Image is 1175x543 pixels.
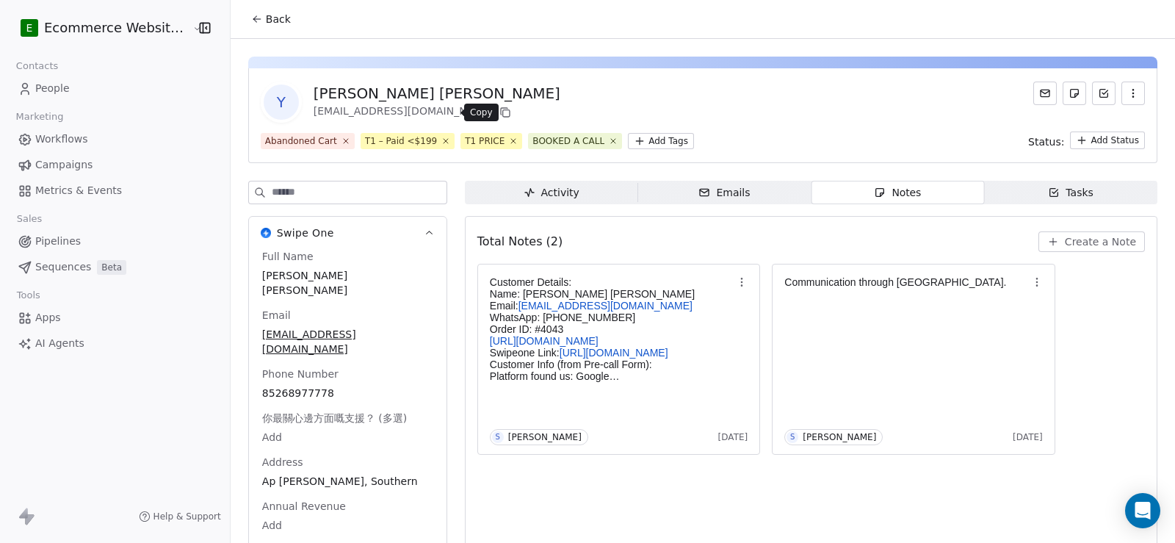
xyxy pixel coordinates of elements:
[1048,185,1093,201] div: Tasks
[518,300,693,312] a: [EMAIL_ADDRESS][DOMAIN_NAME]
[490,300,734,312] p: Email:
[465,134,505,148] div: T1 PRICE
[1065,234,1136,249] span: Create a Note
[35,157,93,173] span: Campaigns
[12,179,218,203] a: Metrics & Events
[490,370,734,382] p: Platform found us: Google
[259,411,410,425] span: 你最關心邊方面嘅支援？ (多選)
[496,431,500,443] div: S
[259,249,317,264] span: Full Name
[262,430,433,445] span: Add
[242,6,300,32] button: Back
[470,107,493,118] p: Copy
[1028,134,1064,149] span: Status:
[490,335,599,347] a: [URL][DOMAIN_NAME]
[10,208,48,230] span: Sales
[1070,132,1145,149] button: Add Status
[1038,231,1145,252] button: Create a Note
[1125,493,1160,528] div: Open Intercom Messenger
[803,432,876,442] div: [PERSON_NAME]
[12,76,218,101] a: People
[35,183,122,198] span: Metrics & Events
[35,310,61,326] span: Apps
[1013,431,1043,443] span: [DATE]
[266,12,291,26] span: Back
[12,127,218,151] a: Workflows
[259,455,306,470] span: Address
[790,431,795,443] div: S
[490,276,734,288] p: Customer Details:
[26,21,33,35] span: E
[249,217,446,249] button: Swipe OneSwipe One
[532,134,604,148] div: BOOKED A CALL
[10,284,46,306] span: Tools
[153,511,221,522] span: Help & Support
[262,327,433,356] span: [EMAIL_ADDRESS][DOMAIN_NAME]
[97,260,126,275] span: Beta
[314,83,560,104] div: [PERSON_NAME] [PERSON_NAME]
[35,81,70,96] span: People
[784,276,1028,288] p: Communication through [GEOGRAPHIC_DATA].
[261,228,271,238] img: Swipe One
[264,84,299,120] span: Y
[524,185,579,201] div: Activity
[44,18,189,37] span: Ecommerce Website Builder
[262,474,433,489] span: Ap [PERSON_NAME], Southern
[35,234,81,249] span: Pipelines
[698,185,750,201] div: Emails
[560,347,668,359] a: [URL][DOMAIN_NAME]
[628,133,694,149] button: Add Tags
[314,104,560,121] div: [EMAIL_ADDRESS][DOMAIN_NAME]
[265,134,337,148] div: Abandoned Cart
[35,336,84,351] span: AI Agents
[10,55,65,77] span: Contacts
[35,259,91,275] span: Sequences
[490,359,734,370] p: Customer Info (from Pre-call Form):
[259,367,341,381] span: Phone Number
[262,518,433,533] span: Add
[12,306,218,330] a: Apps
[139,511,221,522] a: Help & Support
[262,386,433,400] span: 85268977778
[12,331,218,356] a: AI Agents
[718,431,748,443] span: [DATE]
[10,106,70,128] span: Marketing
[490,288,734,300] p: Name: [PERSON_NAME] [PERSON_NAME]
[490,323,734,335] p: Order ID: #4043
[12,153,218,177] a: Campaigns
[490,312,734,323] p: WhatsApp: [PHONE_NUMBER]
[18,15,182,40] button: EEcommerce Website Builder
[262,268,433,298] span: [PERSON_NAME] [PERSON_NAME]
[508,432,582,442] div: [PERSON_NAME]
[12,255,218,279] a: SequencesBeta
[490,347,734,359] p: Swipeone Link:
[35,132,88,147] span: Workflows
[365,134,437,148] div: T1 – Paid <$199
[277,226,334,240] span: Swipe One
[477,233,563,251] span: Total Notes (2)
[12,229,218,253] a: Pipelines
[259,499,349,514] span: Annual Revenue
[259,308,294,323] span: Email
